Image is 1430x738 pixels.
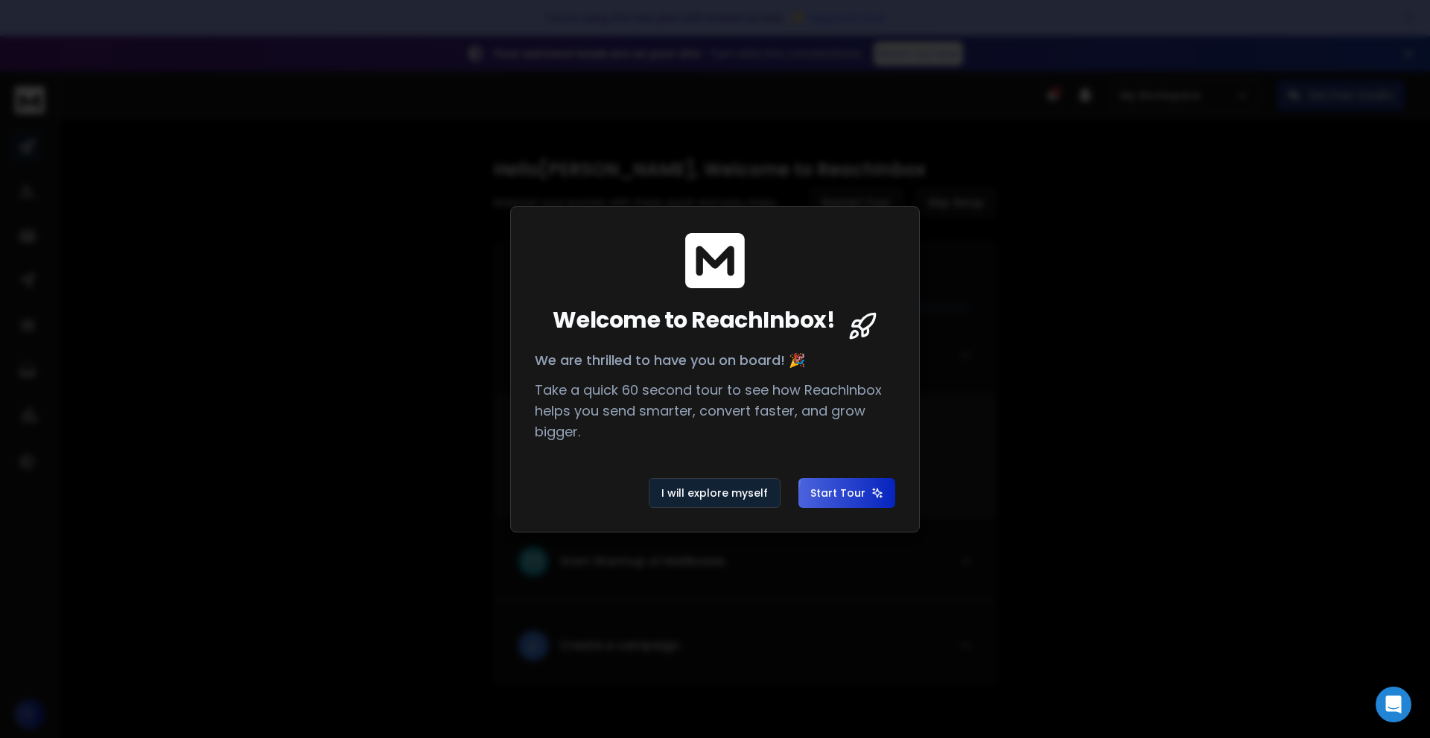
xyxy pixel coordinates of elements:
p: We are thrilled to have you on board! 🎉 [535,350,895,371]
span: Welcome to ReachInbox! [553,307,835,334]
div: Open Intercom Messenger [1376,687,1411,722]
button: I will explore myself [649,478,781,508]
span: Start Tour [810,486,883,500]
p: Take a quick 60 second tour to see how ReachInbox helps you send smarter, convert faster, and gro... [535,380,895,442]
button: Start Tour [798,478,895,508]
